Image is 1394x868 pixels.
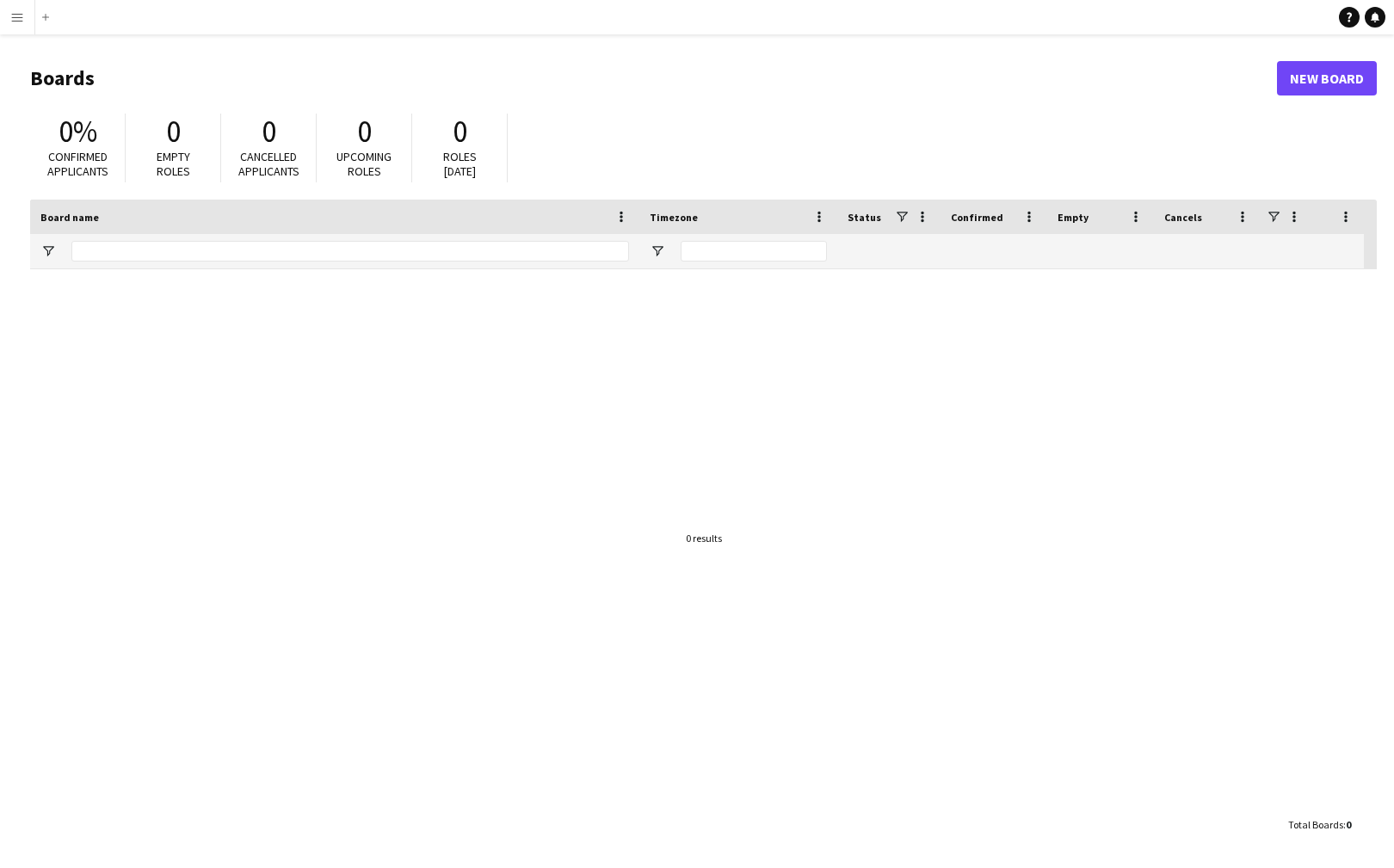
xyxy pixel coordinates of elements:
[1346,818,1351,831] span: 0
[681,241,827,262] input: Timezone Filter Input
[157,149,190,179] span: Empty roles
[40,211,99,224] span: Board name
[1164,211,1202,224] span: Cancels
[453,113,467,151] span: 0
[336,149,392,179] span: Upcoming roles
[238,149,299,179] span: Cancelled applicants
[30,65,1277,91] h1: Boards
[650,243,665,259] button: Open Filter Menu
[1277,61,1377,95] a: New Board
[686,532,722,545] div: 0 results
[650,211,698,224] span: Timezone
[40,243,56,259] button: Open Filter Menu
[1288,808,1351,841] div: :
[443,149,477,179] span: Roles [DATE]
[1058,211,1089,224] span: Empty
[357,113,372,151] span: 0
[1288,818,1343,831] span: Total Boards
[59,113,97,151] span: 0%
[848,211,881,224] span: Status
[166,113,181,151] span: 0
[262,113,276,151] span: 0
[47,149,108,179] span: Confirmed applicants
[71,241,629,262] input: Board name Filter Input
[951,211,1003,224] span: Confirmed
